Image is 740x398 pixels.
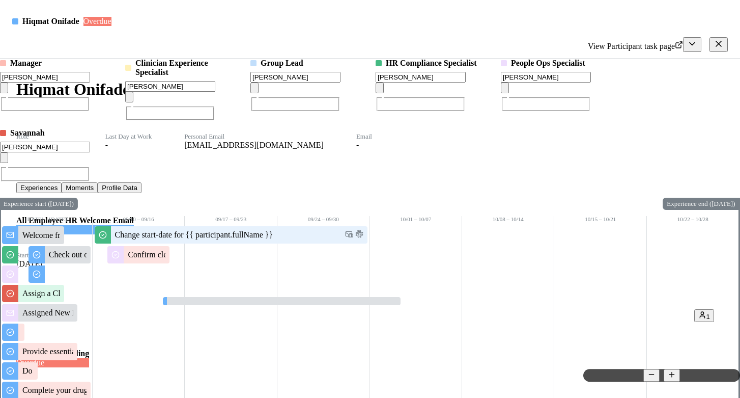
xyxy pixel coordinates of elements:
div: 09/10 – 09/16 [93,216,185,224]
h4: Hiqmat Onifade [22,17,79,26]
span: Slack [355,230,363,240]
div: 10/08 – 10/14 [462,216,555,224]
div: 09/24 – 09/30 [277,216,370,224]
div: Complete your drug screening [22,386,121,395]
button: Open [376,83,384,93]
strong: HR Compliance Specialist [386,59,477,67]
div: Change start-date for {{ participant.fullName }} [115,230,273,240]
button: View task page [683,37,701,52]
div: 09/17 – 09/23 [185,216,277,224]
strong: Savannah [10,128,45,137]
strong: People Ops Specialist [511,59,585,67]
div: Provide essential professional documentation [22,347,170,356]
strong: Group Lead [261,59,303,67]
button: Open [501,83,509,93]
button: Open [250,83,259,93]
div: Check out our recommended laptop specs [49,250,185,259]
div: Assign a Clinician Experience Specialist for {{ participant.fullName }} (start-date {{ participan... [22,289,423,298]
div: Experience end ([DATE]) [663,198,739,210]
div: Do your background check in Checkr [22,366,145,376]
strong: Clinician Experience Specialist [135,59,208,76]
div: 10/22 – 10/28 [647,216,739,224]
div: Assigned New Hire [22,308,87,317]
div: 10/15 – 10/21 [554,216,647,224]
div: 10/01 – 10/07 [369,216,462,224]
span: Work Email [345,230,353,240]
a: View Participant task page [588,42,683,50]
div: Welcome from the Charlie Health Compliance Team 👋 [22,230,206,240]
button: Open [125,92,133,102]
div: Confirm cleared by People Ops [128,250,231,259]
strong: Manager [10,59,42,67]
span: Overdue [83,17,111,25]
